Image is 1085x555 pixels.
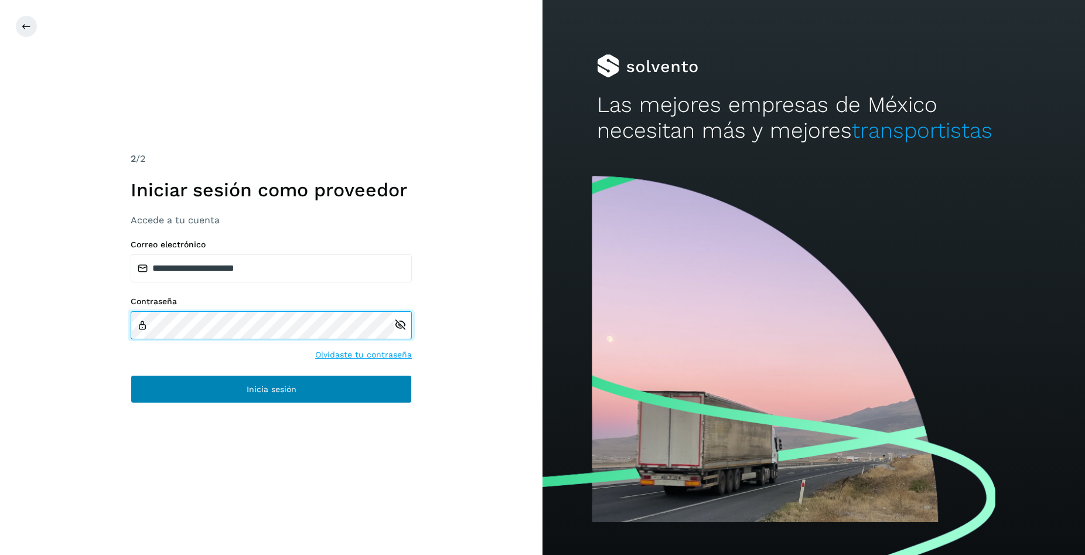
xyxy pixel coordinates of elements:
[131,297,412,307] label: Contraseña
[131,153,136,164] span: 2
[597,92,1031,144] h2: Las mejores empresas de México necesitan más y mejores
[131,152,412,166] div: /2
[131,240,412,250] label: Correo electrónico
[852,118,992,143] span: transportistas
[131,214,412,226] h3: Accede a tu cuenta
[131,179,412,201] h1: Iniciar sesión como proveedor
[131,375,412,403] button: Inicia sesión
[315,349,412,361] a: Olvidaste tu contraseña
[247,385,296,393] span: Inicia sesión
